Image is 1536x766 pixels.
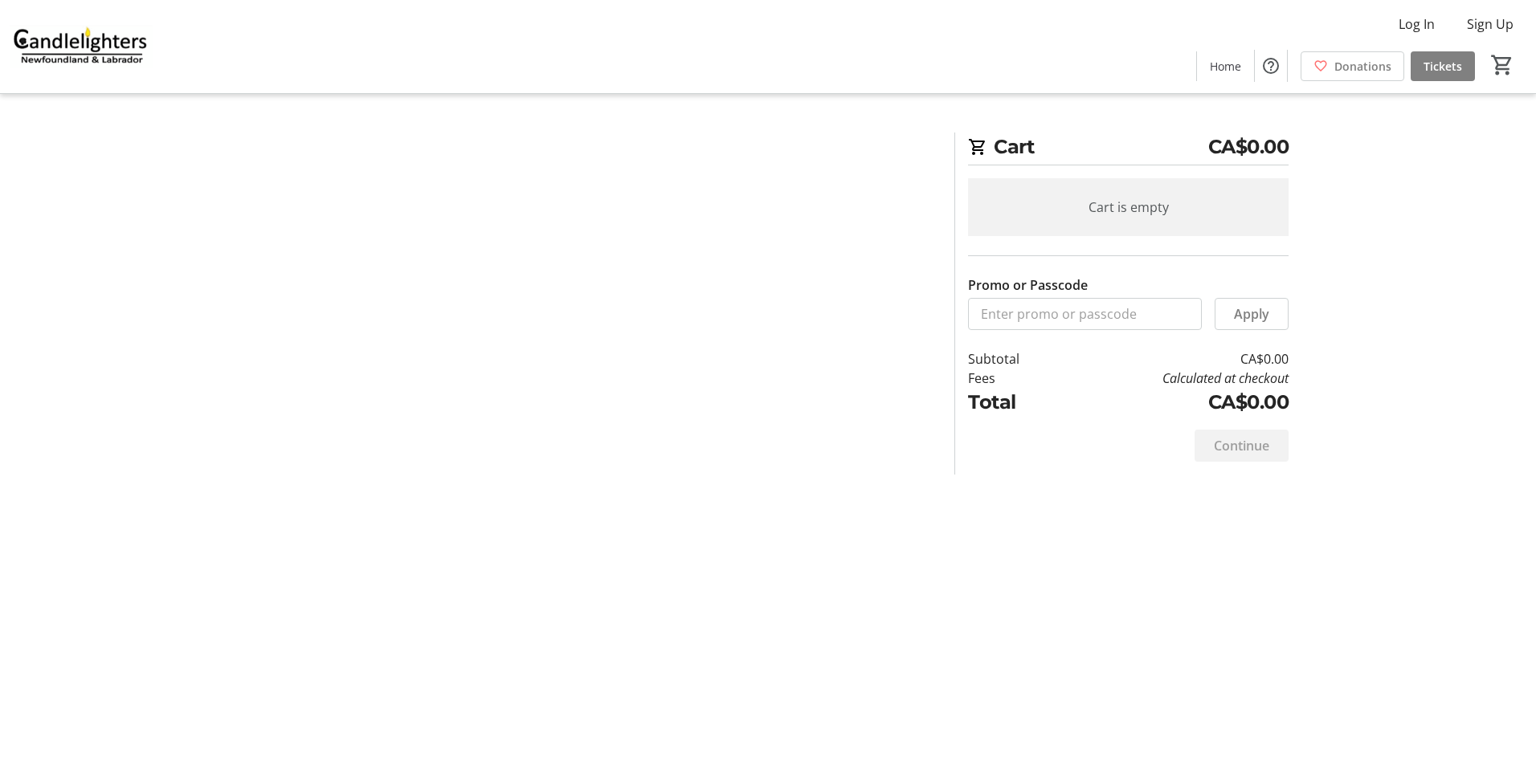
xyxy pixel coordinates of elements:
img: Candlelighters Newfoundland and Labrador's Logo [10,6,153,87]
span: Home [1210,58,1241,75]
span: Donations [1334,58,1391,75]
button: Sign Up [1454,11,1526,37]
td: Total [968,388,1061,417]
a: Home [1197,51,1254,81]
input: Enter promo or passcode [968,298,1202,330]
td: CA$0.00 [1061,349,1289,369]
button: Help [1255,50,1287,82]
h2: Cart [968,132,1289,165]
span: Sign Up [1467,14,1514,34]
label: Promo or Passcode [968,275,1088,295]
button: Log In [1386,11,1448,37]
span: Apply [1234,304,1269,324]
span: Tickets [1424,58,1462,75]
span: Log In [1399,14,1435,34]
td: Calculated at checkout [1061,369,1289,388]
td: Fees [968,369,1061,388]
a: Tickets [1411,51,1475,81]
td: CA$0.00 [1061,388,1289,417]
button: Cart [1488,51,1517,79]
a: Donations [1301,51,1404,81]
button: Apply [1215,298,1289,330]
div: Cart is empty [968,178,1289,236]
td: Subtotal [968,349,1061,369]
span: CA$0.00 [1208,132,1289,161]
